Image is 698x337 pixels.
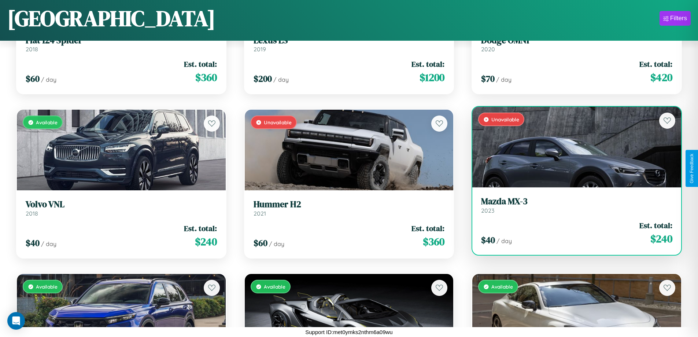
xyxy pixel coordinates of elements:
h3: Mazda MX-3 [481,196,672,207]
div: Give Feedback [689,154,694,183]
span: $ 200 [254,73,272,85]
h3: Hummer H2 [254,199,445,210]
div: Open Intercom Messenger [7,312,25,330]
a: Lexus LS2019 [254,35,445,53]
span: 2020 [481,45,495,53]
span: $ 360 [423,234,444,249]
button: Filters [660,11,691,26]
a: Fiat 124 Spider2018 [26,35,217,53]
span: $ 420 [650,70,672,85]
span: / day [269,240,284,248]
span: Est. total: [184,223,217,234]
span: $ 240 [650,231,672,246]
span: $ 360 [195,70,217,85]
span: $ 70 [481,73,495,85]
span: $ 60 [26,73,40,85]
p: Support ID: met0ymks2nthm6a09wu [305,327,392,337]
h3: Volvo VNL [26,199,217,210]
a: Mazda MX-32023 [481,196,672,214]
span: 2021 [254,210,266,217]
span: / day [496,76,512,83]
span: Est. total: [639,220,672,231]
span: Available [36,283,58,290]
span: 2018 [26,45,38,53]
span: Available [491,283,513,290]
span: Unavailable [491,116,519,122]
span: 2018 [26,210,38,217]
h1: [GEOGRAPHIC_DATA] [7,3,215,33]
span: Available [36,119,58,125]
span: / day [496,237,512,245]
span: 2019 [254,45,266,53]
span: $ 40 [26,237,40,249]
span: / day [273,76,289,83]
span: Est. total: [639,59,672,69]
span: / day [41,240,56,248]
span: $ 1200 [420,70,444,85]
span: Est. total: [411,223,444,234]
div: Filters [670,15,687,22]
a: Volvo VNL2018 [26,199,217,217]
span: Available [264,283,285,290]
a: Hummer H22021 [254,199,445,217]
span: Unavailable [264,119,292,125]
span: $ 240 [195,234,217,249]
span: Est. total: [184,59,217,69]
span: / day [41,76,56,83]
span: $ 40 [481,234,495,246]
span: 2023 [481,207,494,214]
span: $ 60 [254,237,267,249]
span: Est. total: [411,59,444,69]
a: Dodge OMNI2020 [481,35,672,53]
